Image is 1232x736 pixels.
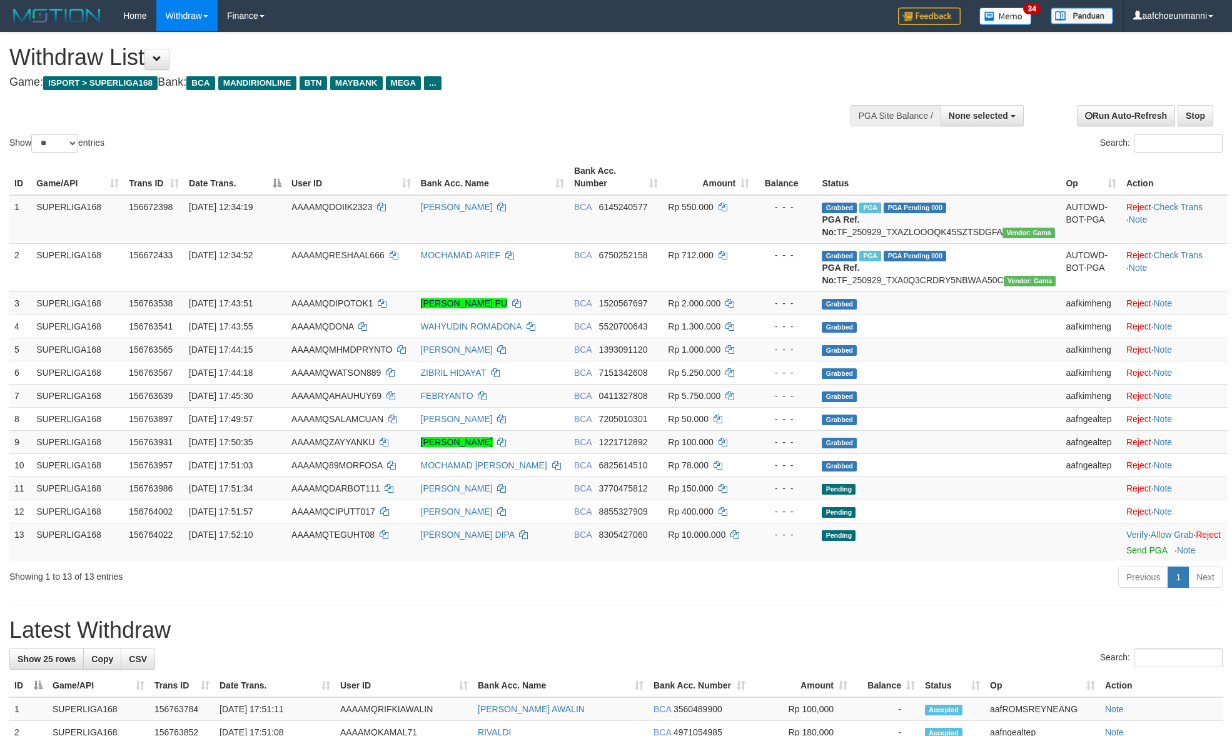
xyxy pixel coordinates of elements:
td: 4 [9,315,31,338]
span: Rp 5.750.000 [668,391,720,401]
td: AUTOWD-BOT-PGA [1061,195,1121,244]
a: Note [1154,368,1173,378]
a: Reject [1126,298,1151,308]
td: aafngealtep [1061,407,1121,430]
span: Pending [822,530,856,541]
td: [DATE] 17:51:11 [215,697,335,721]
span: Grabbed [822,203,857,213]
label: Search: [1100,134,1223,153]
td: 7 [9,384,31,407]
span: 156763986 [129,483,173,493]
h1: Latest Withdraw [9,618,1223,643]
span: BCA [574,368,592,378]
span: CSV [129,654,147,664]
div: - - - [759,390,812,402]
span: 34 [1023,3,1040,14]
span: 156672398 [129,202,173,212]
a: WAHYUDIN ROMADONA [421,321,522,331]
td: 10 [9,453,31,476]
td: 12 [9,500,31,523]
span: Copy 8855327909 to clipboard [599,507,648,517]
span: Copy 1221712892 to clipboard [599,437,648,447]
span: ... [424,76,441,90]
a: Note [1105,704,1124,714]
td: SUPERLIGA168 [31,453,124,476]
span: Vendor URL: https://trx31.1velocity.biz [1004,276,1056,286]
a: [PERSON_NAME] [421,507,493,517]
td: SUPERLIGA168 [31,291,124,315]
span: Show 25 rows [18,654,76,664]
span: [DATE] 17:44:15 [189,345,253,355]
span: PGA Pending [884,251,946,261]
div: - - - [759,413,812,425]
span: Copy 6750252158 to clipboard [599,250,648,260]
td: SUPERLIGA168 [31,384,124,407]
span: [DATE] 17:44:18 [189,368,253,378]
a: 1 [1168,567,1189,588]
span: Pending [822,507,856,518]
div: - - - [759,320,812,333]
span: ISPORT > SUPERLIGA168 [43,76,158,90]
span: Pending [822,484,856,495]
span: [DATE] 17:43:55 [189,321,253,331]
span: AAAAMQCIPUTT017 [291,507,375,517]
span: AAAAMQDONA [291,321,354,331]
th: Action [1100,674,1223,697]
span: [DATE] 17:51:34 [189,483,253,493]
span: BCA [574,507,592,517]
span: AAAAMQSALAMCUAN [291,414,383,424]
span: Copy 1393091120 to clipboard [599,345,648,355]
td: SUPERLIGA168 [31,523,124,562]
td: SUPERLIGA168 [31,315,124,338]
a: Note [1154,437,1173,447]
td: SUPERLIGA168 [31,476,124,500]
b: PGA Ref. No: [822,214,859,237]
th: Bank Acc. Number: activate to sort column ascending [569,159,663,195]
th: User ID: activate to sort column ascending [335,674,473,697]
span: 156764022 [129,530,173,540]
td: · [1121,315,1228,338]
span: Rp 10.000.000 [668,530,725,540]
td: 8 [9,407,31,430]
a: Note [1154,298,1173,308]
span: BCA [574,530,592,540]
td: · [1121,430,1228,453]
span: AAAAMQDIPOTOK1 [291,298,373,308]
span: [DATE] 17:51:03 [189,460,253,470]
span: Copy 0411327808 to clipboard [599,391,648,401]
td: aafkimheng [1061,361,1121,384]
a: Reject [1126,368,1151,378]
td: · [1121,384,1228,407]
a: [PERSON_NAME] [421,345,493,355]
span: 156763897 [129,414,173,424]
a: Note [1154,460,1173,470]
span: Grabbed [822,391,857,402]
a: Reject [1126,250,1151,260]
td: Rp 100,000 [750,697,852,721]
td: TF_250929_TXA0Q3CRDRY5NBWAA50C [817,243,1061,291]
a: FEBRYANTO [421,391,473,401]
span: Rp 78.000 [668,460,709,470]
span: 156763567 [129,368,173,378]
a: Note [1154,414,1173,424]
span: MAYBANK [330,76,383,90]
span: [DATE] 17:43:51 [189,298,253,308]
div: - - - [759,249,812,261]
th: Action [1121,159,1228,195]
span: · [1151,530,1196,540]
a: [PERSON_NAME] [421,414,493,424]
h4: Game: Bank: [9,76,809,89]
h1: Withdraw List [9,45,809,70]
a: Run Auto-Refresh [1077,105,1175,126]
a: Note [1129,214,1148,224]
span: 156763538 [129,298,173,308]
th: Amount: activate to sort column ascending [663,159,754,195]
th: Date Trans.: activate to sort column descending [184,159,286,195]
span: AAAAMQDOIIK2323 [291,202,372,212]
th: Game/API: activate to sort column ascending [48,674,149,697]
div: Showing 1 to 13 of 13 entries [9,565,504,583]
div: - - - [759,297,812,310]
td: · · [1121,243,1228,291]
span: Grabbed [822,438,857,448]
a: [PERSON_NAME] DIPA [421,530,515,540]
